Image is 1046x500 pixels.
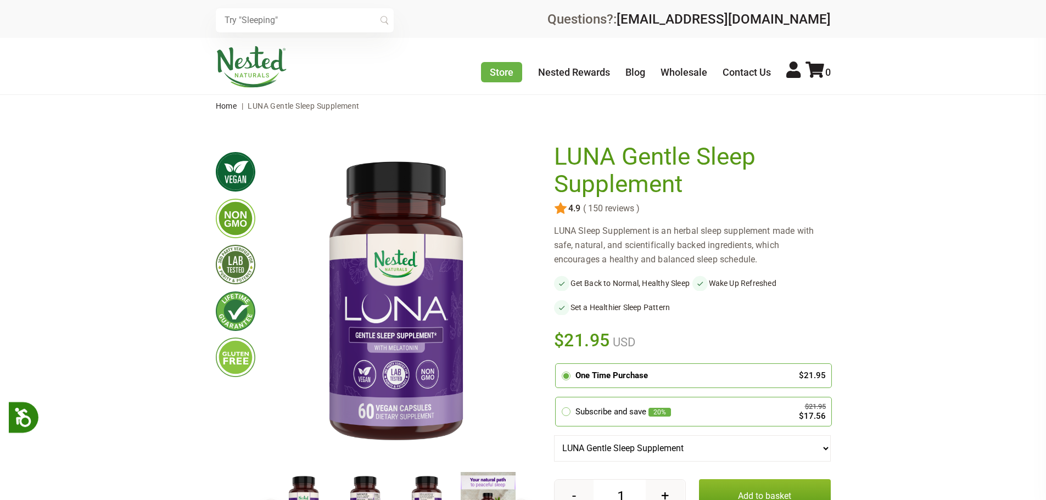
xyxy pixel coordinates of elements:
h1: LUNA Gentle Sleep Supplement [554,143,825,198]
a: Store [481,62,522,82]
li: Wake Up Refreshed [692,276,831,291]
span: 0 [825,66,831,78]
img: lifetimeguarantee [216,291,255,331]
nav: breadcrumbs [216,95,831,117]
img: Nested Naturals [216,46,287,88]
img: vegan [216,152,255,192]
input: Try "Sleeping" [216,8,394,32]
img: thirdpartytested [216,245,255,284]
span: | [239,102,246,110]
span: USD [610,335,635,349]
span: LUNA Gentle Sleep Supplement [248,102,359,110]
a: [EMAIL_ADDRESS][DOMAIN_NAME] [617,12,831,27]
li: Set a Healthier Sleep Pattern [554,300,692,315]
a: Blog [625,66,645,78]
span: 4.9 [567,204,580,214]
img: gmofree [216,199,255,238]
a: Contact Us [723,66,771,78]
img: LUNA Gentle Sleep Supplement [273,143,519,463]
a: Home [216,102,237,110]
a: Nested Rewards [538,66,610,78]
a: Wholesale [661,66,707,78]
div: LUNA Sleep Supplement is an herbal sleep supplement made with safe, natural, and scientifically b... [554,224,831,267]
span: ( 150 reviews ) [580,204,640,214]
a: 0 [806,66,831,78]
img: glutenfree [216,338,255,377]
div: Questions?: [547,13,831,26]
li: Get Back to Normal, Healthy Sleep [554,276,692,291]
span: $21.95 [554,328,611,352]
img: star.svg [554,202,567,215]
